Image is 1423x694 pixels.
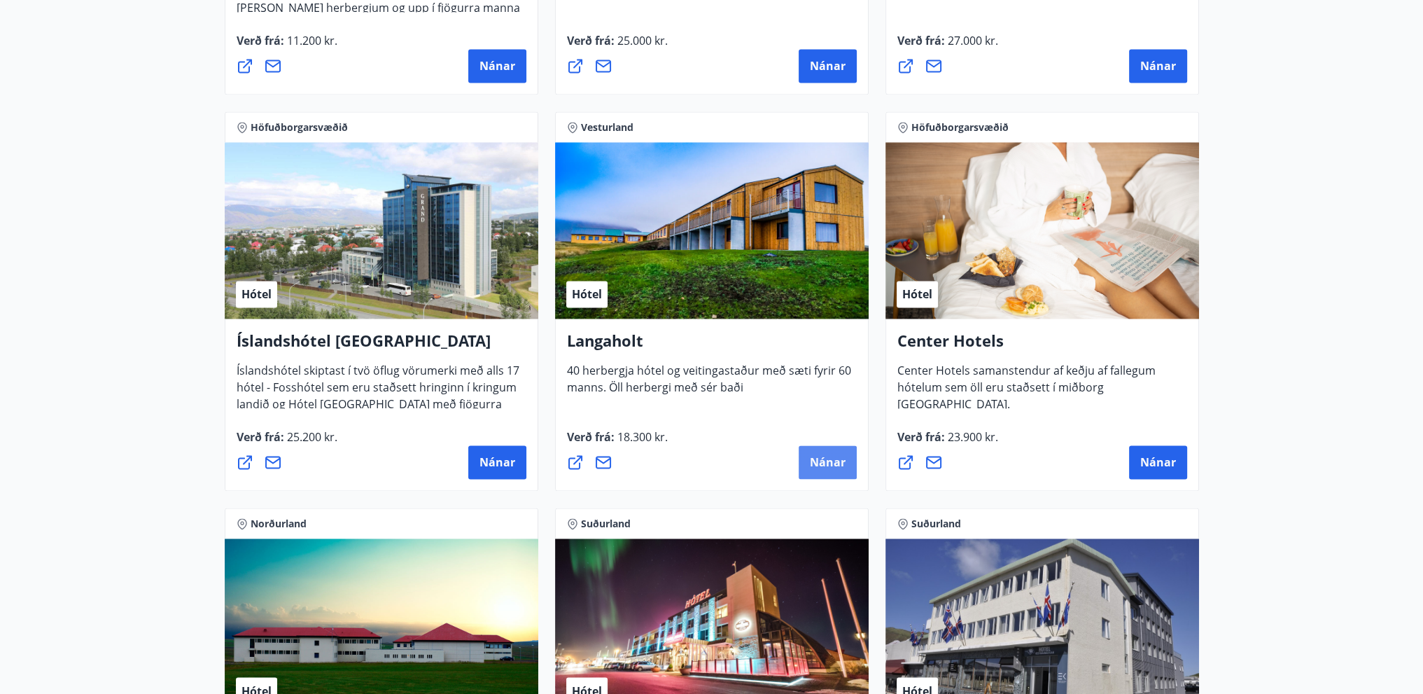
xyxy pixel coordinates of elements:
[567,330,857,362] h4: Langaholt
[581,120,633,134] span: Vesturland
[911,517,961,531] span: Suðurland
[251,120,348,134] span: Höfuðborgarsvæðið
[567,363,851,406] span: 40 herbergja hótel og veitingastaður með sæti fyrir 60 manns. Öll herbergi með sér baði
[468,49,526,83] button: Nánar
[799,445,857,479] button: Nánar
[241,286,272,302] span: Hótel
[237,429,337,456] span: Verð frá :
[468,445,526,479] button: Nánar
[251,517,307,531] span: Norðurland
[1129,445,1187,479] button: Nánar
[902,286,932,302] span: Hótel
[799,49,857,83] button: Nánar
[284,429,337,445] span: 25.200 kr.
[237,330,526,362] h4: Íslandshótel [GEOGRAPHIC_DATA]
[911,120,1009,134] span: Höfuðborgarsvæðið
[581,517,631,531] span: Suðurland
[237,33,337,60] span: Verð frá :
[615,429,668,445] span: 18.300 kr.
[810,454,846,470] span: Nánar
[897,363,1156,423] span: Center Hotels samanstendur af keðju af fallegum hótelum sem öll eru staðsett í miðborg [GEOGRAPHI...
[1140,454,1176,470] span: Nánar
[897,429,998,456] span: Verð frá :
[945,429,998,445] span: 23.900 kr.
[567,33,668,60] span: Verð frá :
[615,33,668,48] span: 25.000 kr.
[897,330,1187,362] h4: Center Hotels
[810,58,846,74] span: Nánar
[479,58,515,74] span: Nánar
[479,454,515,470] span: Nánar
[237,363,519,440] span: Íslandshótel skiptast í tvö öflug vörumerki með alls 17 hótel - Fosshótel sem eru staðsett hringi...
[945,33,998,48] span: 27.000 kr.
[284,33,337,48] span: 11.200 kr.
[897,33,998,60] span: Verð frá :
[567,429,668,456] span: Verð frá :
[1129,49,1187,83] button: Nánar
[1140,58,1176,74] span: Nánar
[572,286,602,302] span: Hótel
